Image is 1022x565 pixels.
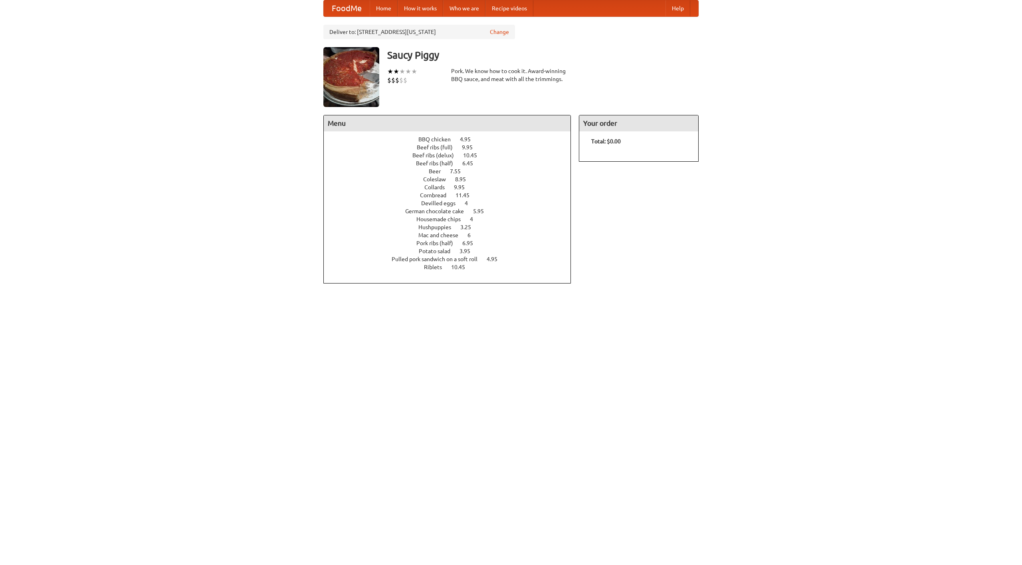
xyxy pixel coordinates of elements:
span: Mac and cheese [418,232,466,238]
span: 4.95 [487,256,505,262]
span: 4.95 [460,136,479,143]
span: German chocolate cake [405,208,472,214]
div: Deliver to: [STREET_ADDRESS][US_STATE] [323,25,515,39]
a: Beer 7.55 [429,168,475,174]
a: Recipe videos [485,0,533,16]
a: Help [665,0,690,16]
span: 3.95 [460,248,478,254]
a: Pork ribs (half) 6.95 [416,240,488,246]
a: Devilled eggs 4 [421,200,483,206]
a: Beef ribs (delux) 10.45 [412,152,492,159]
span: Beer [429,168,449,174]
li: ★ [405,67,411,76]
li: $ [387,76,391,85]
h4: Menu [324,115,570,131]
li: $ [391,76,395,85]
h4: Your order [579,115,698,131]
a: Potato salad 3.95 [419,248,485,254]
span: 4 [465,200,476,206]
span: Riblets [424,264,450,270]
a: FoodMe [324,0,370,16]
a: Riblets 10.45 [424,264,480,270]
span: Coleslaw [423,176,454,182]
span: Beef ribs (delux) [412,152,462,159]
a: Who we are [443,0,485,16]
a: Mac and cheese 6 [418,232,485,238]
span: Collards [424,184,453,190]
li: ★ [393,67,399,76]
li: $ [395,76,399,85]
h3: Saucy Piggy [387,47,699,63]
span: 9.95 [462,144,481,151]
span: Potato salad [419,248,458,254]
a: Home [370,0,398,16]
li: $ [403,76,407,85]
a: Change [490,28,509,36]
span: 11.45 [456,192,477,198]
a: Hushpuppies 3.25 [418,224,486,230]
a: Collards 9.95 [424,184,479,190]
span: 6 [467,232,479,238]
li: ★ [387,67,393,76]
span: Cornbread [420,192,454,198]
a: BBQ chicken 4.95 [418,136,485,143]
div: Pork. We know how to cook it. Award-winning BBQ sauce, and meat with all the trimmings. [451,67,571,83]
span: 7.55 [450,168,469,174]
span: Pulled pork sandwich on a soft roll [392,256,485,262]
span: BBQ chicken [418,136,459,143]
span: Beef ribs (full) [417,144,461,151]
b: Total: $0.00 [591,138,621,145]
span: Devilled eggs [421,200,463,206]
a: Pulled pork sandwich on a soft roll 4.95 [392,256,512,262]
span: 3.25 [460,224,479,230]
a: Beef ribs (half) 6.45 [416,160,488,167]
span: 9.95 [454,184,473,190]
span: 6.45 [462,160,481,167]
li: ★ [411,67,417,76]
a: Cornbread 11.45 [420,192,484,198]
a: German chocolate cake 5.95 [405,208,499,214]
span: 4 [470,216,481,222]
span: Beef ribs (half) [416,160,461,167]
span: 5.95 [473,208,492,214]
a: Housemade chips 4 [416,216,488,222]
li: ★ [399,67,405,76]
a: How it works [398,0,443,16]
span: Pork ribs (half) [416,240,461,246]
a: Coleslaw 8.95 [423,176,481,182]
a: Beef ribs (full) 9.95 [417,144,487,151]
span: 6.95 [462,240,481,246]
span: Housemade chips [416,216,469,222]
span: 10.45 [463,152,485,159]
li: $ [399,76,403,85]
span: 10.45 [451,264,473,270]
img: angular.jpg [323,47,379,107]
span: Hushpuppies [418,224,459,230]
span: 8.95 [455,176,474,182]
